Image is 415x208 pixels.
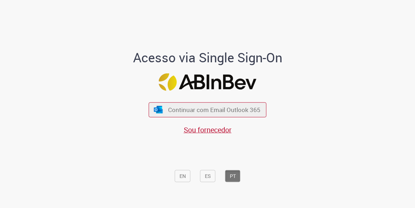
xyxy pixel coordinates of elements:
[168,106,260,114] span: Continuar com Email Outlook 365
[159,73,257,91] img: Logo ABInBev
[175,170,191,182] button: EN
[149,102,267,117] button: ícone Azure/Microsoft 360 Continuar com Email Outlook 365
[153,106,163,113] img: ícone Azure/Microsoft 360
[184,125,232,134] a: Sou fornecedor
[200,170,216,182] button: ES
[225,170,241,182] button: PT
[126,50,289,65] h1: Acesso via Single Sign-On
